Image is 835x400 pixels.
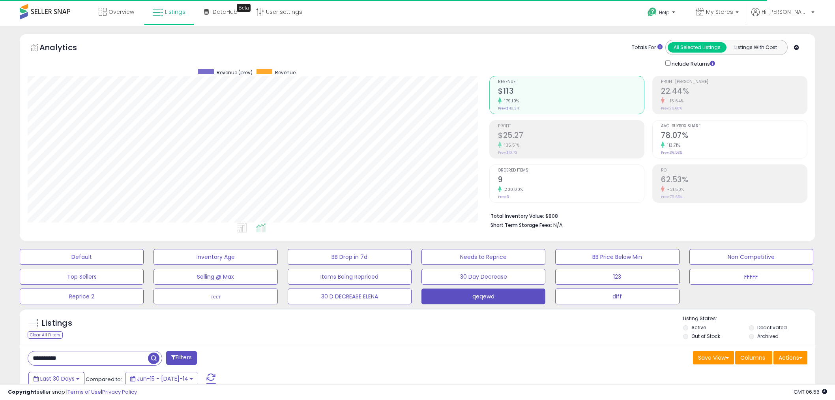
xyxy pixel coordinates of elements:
i: Get Help [647,7,657,17]
small: Prev: $10.73 [498,150,517,155]
button: 30 Day Decrease [421,269,545,285]
div: Include Returns [659,59,725,68]
button: Reprice 2 [20,289,144,304]
label: Active [691,324,706,331]
button: FFFFF [689,269,813,285]
strong: Copyright [8,388,37,396]
span: Overview [109,8,134,16]
small: 179.10% [502,98,519,104]
h2: 62.53% [661,175,807,186]
span: Profit [PERSON_NAME] [661,80,807,84]
button: BB Drop in 7d [288,249,412,265]
small: Prev: 36.53% [661,150,682,155]
span: Avg. Buybox Share [661,124,807,128]
small: 113.71% [665,142,680,148]
button: Filters [166,351,197,365]
small: -15.64% [665,98,684,104]
h5: Analytics [39,42,92,55]
button: diff [555,289,679,304]
span: ROI [661,168,807,173]
span: Help [659,9,670,16]
button: Listings With Cost [726,42,785,53]
span: Revenue (prev) [217,69,253,76]
span: Hi [PERSON_NAME] [762,8,809,16]
span: Ordered Items [498,168,644,173]
span: 2025-08-14 06:56 GMT [794,388,827,396]
button: 123 [555,269,679,285]
button: Items Being Repriced [288,269,412,285]
span: My Stores [706,8,733,16]
a: Privacy Policy [102,388,137,396]
span: DataHub [213,8,238,16]
a: Hi [PERSON_NAME] [751,8,814,26]
div: Totals For [632,44,663,51]
h5: Listings [42,318,72,329]
h2: 78.07% [661,131,807,142]
button: 30 D DECREASE ELENA [288,289,412,304]
button: qeqewd [421,289,545,304]
span: Revenue [275,69,296,76]
small: Prev: $40.34 [498,106,519,111]
label: Out of Stock [691,333,720,340]
button: Columns [735,351,772,364]
small: 200.00% [502,187,523,192]
button: Jun-15 - [DATE]-14 [125,372,198,385]
span: Compared to: [86,375,122,383]
label: Deactivated [757,324,787,331]
p: Listing States: [683,315,815,323]
span: Listings [165,8,185,16]
small: Prev: 79.66% [661,194,682,199]
label: Archived [757,333,779,340]
button: Selling @ Max [154,269,277,285]
a: Terms of Use [67,388,101,396]
button: Actions [773,351,807,364]
button: Needs to Reprice [421,249,545,265]
button: Save View [693,351,734,364]
button: тест [154,289,277,304]
span: Profit [498,124,644,128]
span: Last 30 Days [40,375,75,383]
small: -21.50% [665,187,684,192]
button: Last 30 Days [28,372,84,385]
small: 135.51% [502,142,520,148]
h2: $25.27 [498,131,644,142]
button: Inventory Age [154,249,277,265]
b: Short Term Storage Fees: [491,222,552,228]
h2: 9 [498,175,644,186]
h2: 22.44% [661,87,807,97]
div: seller snap | | [8,389,137,396]
button: Non Competitive [689,249,813,265]
b: Total Inventory Value: [491,213,544,219]
span: Columns [740,354,765,362]
button: Top Sellers [20,269,144,285]
button: BB Price Below Min [555,249,679,265]
span: Revenue [498,80,644,84]
span: Jun-15 - [DATE]-14 [137,375,188,383]
a: Help [641,1,683,26]
div: Clear All Filters [28,331,63,339]
button: Default [20,249,144,265]
li: $808 [491,211,801,220]
div: Tooltip anchor [237,4,251,12]
h2: $113 [498,87,644,97]
span: N/A [553,221,563,229]
button: All Selected Listings [668,42,726,53]
small: Prev: 3 [498,194,509,199]
small: Prev: 26.60% [661,106,682,111]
